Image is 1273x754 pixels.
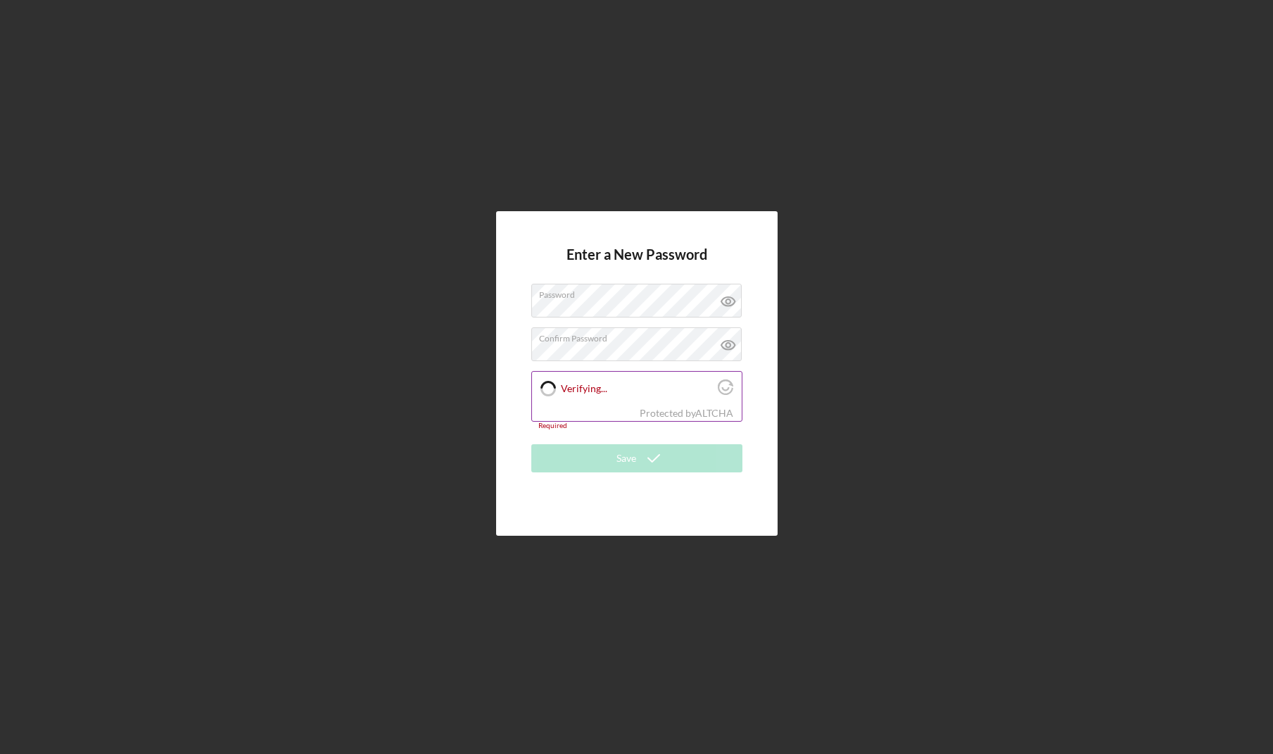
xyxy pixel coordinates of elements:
[531,422,742,430] div: Required
[539,328,742,344] label: Confirm Password
[561,383,714,394] label: Verifying...
[531,444,742,472] button: Save
[718,385,733,397] a: Visit Altcha.org
[616,444,636,472] div: Save
[566,246,707,284] h4: Enter a New Password
[695,407,733,419] a: Visit Altcha.org
[539,284,742,300] label: Password
[640,408,733,419] div: Protected by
